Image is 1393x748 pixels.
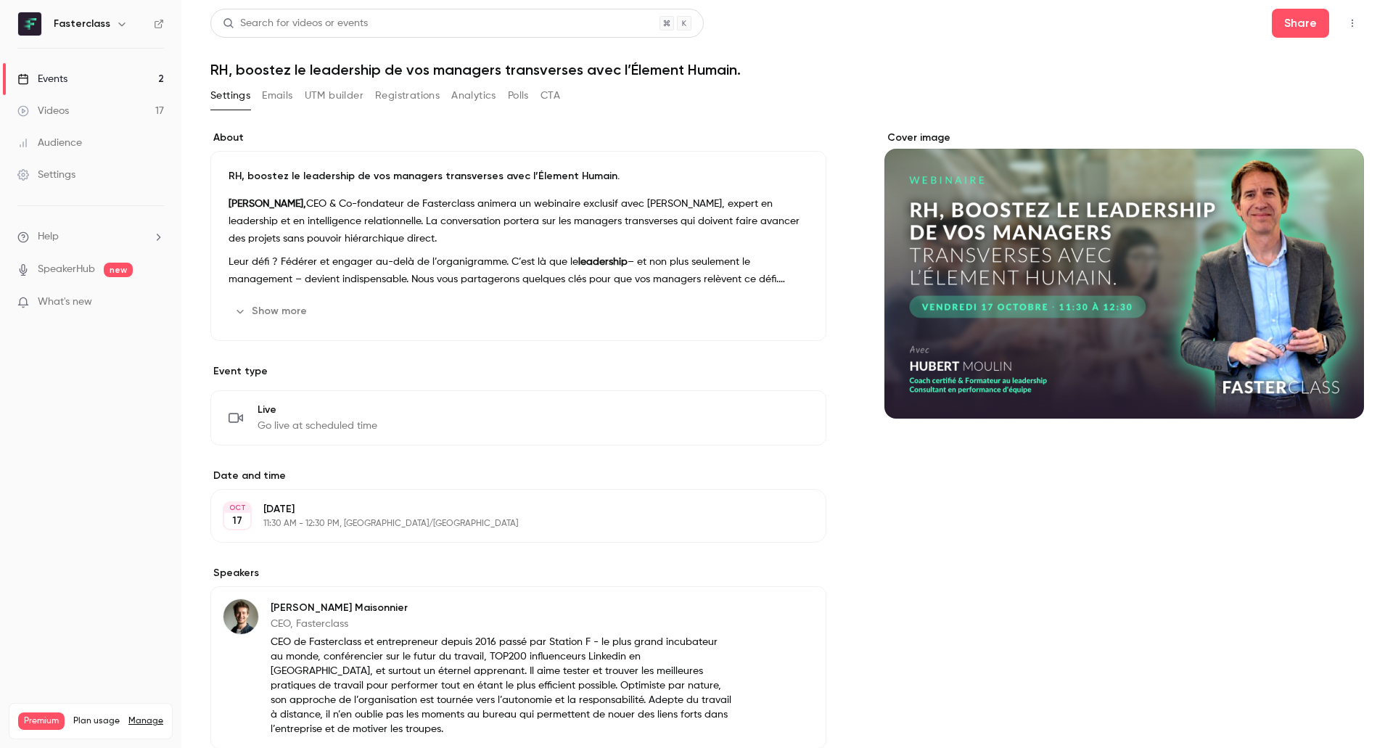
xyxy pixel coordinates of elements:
p: [PERSON_NAME] Maisonnier [271,601,732,615]
p: RH, boostez le leadership de vos managers transverses avec l’Élement Humain. [229,169,808,184]
p: [DATE] [263,502,749,517]
span: Live [258,403,377,417]
p: 17 [232,514,242,528]
span: What's new [38,295,92,310]
button: Registrations [375,84,440,107]
h6: Fasterclass [54,17,110,31]
div: Videos [17,104,69,118]
section: Cover image [884,131,1364,419]
strong: [PERSON_NAME], [229,199,306,209]
span: Premium [18,712,65,730]
span: Plan usage [73,715,120,727]
button: Show more [229,300,316,323]
div: OCT [224,503,250,513]
p: CEO, Fasterclass [271,617,732,631]
button: CTA [541,84,560,107]
label: Cover image [884,131,1364,145]
a: Manage [128,715,163,727]
button: Share [1272,9,1329,38]
li: help-dropdown-opener [17,229,164,244]
img: Fasterclass [18,12,41,36]
div: Audience [17,136,82,150]
p: Event type [210,364,826,379]
span: new [104,263,133,277]
p: CEO de Fasterclass et entrepreneur depuis 2016 passé par Station F - le plus grand incubateur au ... [271,635,732,736]
div: Events [17,72,67,86]
p: Leur défi ? Fédérer et engager au-delà de l’organigramme. C’est là que le – et non plus seulement... [229,253,808,288]
p: 11:30 AM - 12:30 PM, [GEOGRAPHIC_DATA]/[GEOGRAPHIC_DATA] [263,518,749,530]
button: Polls [508,84,529,107]
button: Settings [210,84,250,107]
p: CEO & Co-fondateur de Fasterclass animera un webinaire exclusif avec [PERSON_NAME], expert en lea... [229,195,808,247]
label: Date and time [210,469,826,483]
span: Help [38,229,59,244]
strong: leadership [578,257,628,267]
label: Speakers [210,566,826,580]
div: Settings [17,168,75,182]
label: About [210,131,826,145]
div: Search for videos or events [223,16,368,31]
h1: RH, boostez le leadership de vos managers transverses avec l’Élement Humain. [210,61,1364,78]
button: UTM builder [305,84,363,107]
img: Raphael Maisonnier [223,599,258,634]
span: Go live at scheduled time [258,419,377,433]
button: Analytics [451,84,496,107]
button: Emails [262,84,292,107]
a: SpeakerHub [38,262,95,277]
iframe: Noticeable Trigger [147,296,164,309]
